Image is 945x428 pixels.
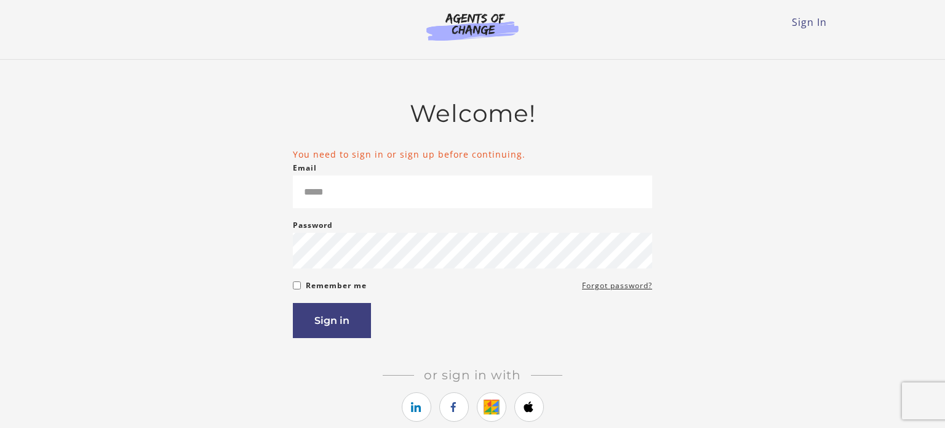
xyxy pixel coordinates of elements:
a: Forgot password? [582,278,652,293]
img: Agents of Change Logo [413,12,532,41]
a: https://courses.thinkific.com/users/auth/google?ss%5Breferral%5D=&ss%5Buser_return_to%5D=%2Fcours... [477,392,506,422]
li: You need to sign in or sign up before continuing. [293,148,652,161]
button: Sign in [293,303,371,338]
a: https://courses.thinkific.com/users/auth/facebook?ss%5Breferral%5D=&ss%5Buser_return_to%5D=%2Fcou... [439,392,469,422]
span: Or sign in with [414,368,531,382]
label: Email [293,161,317,176]
a: https://courses.thinkific.com/users/auth/linkedin?ss%5Breferral%5D=&ss%5Buser_return_to%5D=%2Fcou... [402,392,431,422]
label: Remember me [306,278,367,293]
a: Sign In [792,15,827,29]
a: https://courses.thinkific.com/users/auth/apple?ss%5Breferral%5D=&ss%5Buser_return_to%5D=%2Fcourse... [514,392,544,422]
h2: Welcome! [293,99,652,128]
label: Password [293,218,333,233]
